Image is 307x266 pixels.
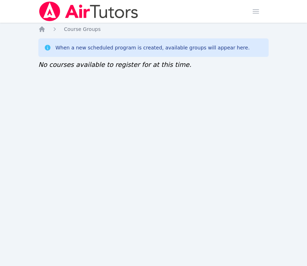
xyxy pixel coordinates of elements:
[38,1,139,21] img: Air Tutors
[38,61,192,68] span: No courses available to register for at this time.
[64,26,101,33] a: Course Groups
[55,44,250,51] div: When a new scheduled program is created, available groups will appear here.
[38,26,269,33] nav: Breadcrumb
[64,26,101,32] span: Course Groups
